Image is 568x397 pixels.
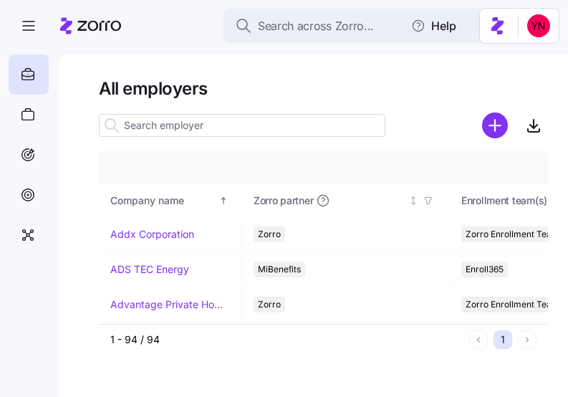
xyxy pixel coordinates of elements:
[242,184,450,217] th: Zorro partnerNot sorted
[258,226,281,242] span: Zorro
[218,196,228,206] div: Sorted ascending
[466,262,504,277] span: Enroll365
[99,184,242,217] th: Company nameSorted ascending
[466,226,559,242] span: Zorro Enrollment Team
[518,330,536,349] button: Next page
[469,330,488,349] button: Previous page
[99,77,548,100] h1: All employers
[527,14,550,37] img: 113f96d2b49c10db4a30150f42351c8a
[400,11,468,40] button: Help
[258,17,374,35] span: Search across Zorro...
[461,193,547,208] span: Enrollment team(s)
[110,193,216,209] div: Company name
[99,114,385,137] input: Search employer
[258,262,301,277] span: MiBenefits
[110,227,194,241] a: Addx Corporation
[466,297,559,312] span: Zorro Enrollment Team
[411,17,456,34] span: Help
[258,297,281,312] span: Zorro
[223,9,510,43] button: Search across Zorro...
[110,333,463,347] div: 1 - 94 / 94
[408,196,418,206] div: Not sorted
[110,262,189,277] a: ADS TEC Energy
[110,297,230,312] a: Advantage Private Home Care
[254,193,313,208] span: Zorro partner
[494,330,512,349] button: 1
[482,113,508,138] svg: add icon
